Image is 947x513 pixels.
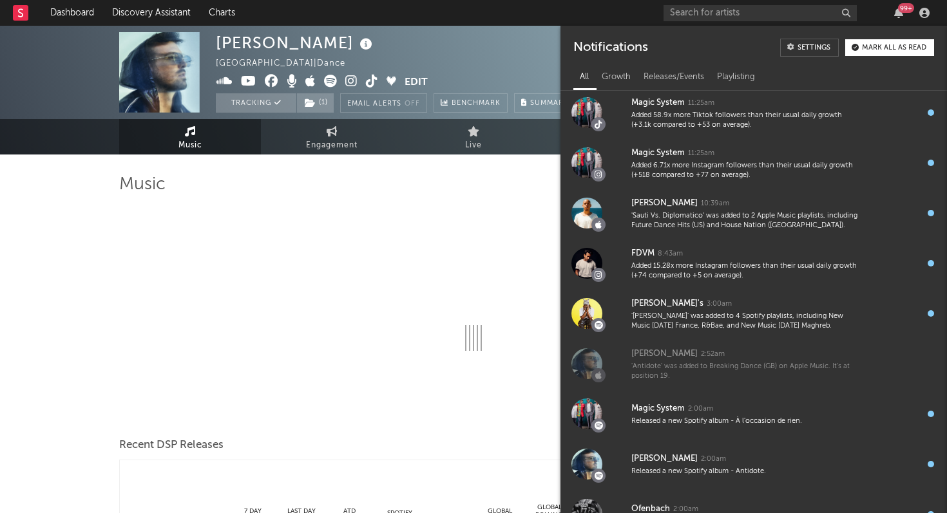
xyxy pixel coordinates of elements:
div: [GEOGRAPHIC_DATA] | Dance [216,56,360,71]
em: Off [405,100,420,107]
a: Music [119,119,261,154]
div: Added 58.9x more Tiktok followers than their usual daily growth (+3.1k compared to +53 on average). [631,111,858,131]
div: [PERSON_NAME] [631,196,698,211]
div: 3:00am [707,299,732,309]
div: [PERSON_NAME] [631,451,698,467]
span: Live [465,138,482,153]
div: Magic System [631,95,685,111]
div: All [573,66,595,88]
div: Settings [798,44,830,51]
a: Engagement [261,119,403,154]
div: Playlisting [711,66,761,88]
div: Released a new Spotify album - À l'occasion de rien. [631,416,858,426]
div: 'Antidote' was added to Breaking Dance (GB) on Apple Music. It's at position 19. [631,362,858,382]
div: Growth [595,66,637,88]
div: 99 + [898,3,914,13]
input: Search for artists [664,5,857,21]
a: Benchmark [434,93,508,113]
div: Added 6.71x more Instagram followers than their usual daily growth (+518 compared to +77 on avera... [631,161,858,181]
button: 99+ [894,8,903,18]
div: [PERSON_NAME] [216,32,376,53]
a: Magic System11:25amAdded 58.9x more Tiktok followers than their usual daily growth (+3.1k compare... [560,88,947,138]
button: (1) [297,93,334,113]
span: Engagement [306,138,358,153]
div: 2:00am [688,404,713,414]
button: Edit [405,75,428,91]
button: Summary [514,93,575,113]
div: Added 15.28x more Instagram followers than their usual daily growth (+74 compared to +5 on average). [631,261,858,281]
div: Mark all as read [862,44,926,51]
a: FDVM8:43amAdded 15.28x more Instagram followers than their usual daily growth (+74 compared to +5... [560,238,947,288]
button: Email AlertsOff [340,93,427,113]
a: Magic System2:00amReleased a new Spotify album - À l'occasion de rien. [560,389,947,439]
div: [PERSON_NAME]'s [631,296,703,312]
a: [PERSON_NAME]2:52am'Antidote' was added to Breaking Dance (GB) on Apple Music. It's at position 19. [560,339,947,389]
div: 2:00am [701,454,726,464]
div: Magic System [631,145,685,161]
div: 2:52am [701,350,725,359]
div: 11:25am [688,98,714,108]
div: '[PERSON_NAME]' was added to 4 Spotify playlists, including New Music [DATE] France, R&Bae, and N... [631,312,858,331]
div: 10:39am [701,199,729,209]
a: [PERSON_NAME]2:00amReleased a new Spotify album - Antidote. [560,439,947,489]
a: [PERSON_NAME]10:39am'Sauti Vs. Diplomatico' was added to 2 Apple Music playlists, including Futur... [560,188,947,238]
div: 8:43am [658,249,683,259]
div: Releases/Events [637,66,711,88]
span: ( 1 ) [296,93,334,113]
span: Benchmark [452,96,501,111]
span: Recent DSP Releases [119,438,224,453]
a: [PERSON_NAME]'s3:00am'[PERSON_NAME]' was added to 4 Spotify playlists, including New Music [DATE]... [560,288,947,339]
div: Magic System [631,401,685,416]
div: 'Sauti Vs. Diplomatico' was added to 2 Apple Music playlists, including Future Dance Hits (US) an... [631,211,858,231]
button: Tracking [216,93,296,113]
div: 11:25am [688,149,714,158]
div: [PERSON_NAME] [631,346,698,362]
a: Audience [544,119,686,154]
span: Summary [530,100,568,107]
a: Settings [780,39,839,57]
a: Magic System11:25amAdded 6.71x more Instagram followers than their usual daily growth (+518 compa... [560,138,947,188]
a: Live [403,119,544,154]
button: Mark all as read [845,39,934,56]
div: FDVM [631,246,655,261]
div: Released a new Spotify album - Antidote. [631,467,858,476]
div: Notifications [573,39,647,57]
span: Music [178,138,202,153]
